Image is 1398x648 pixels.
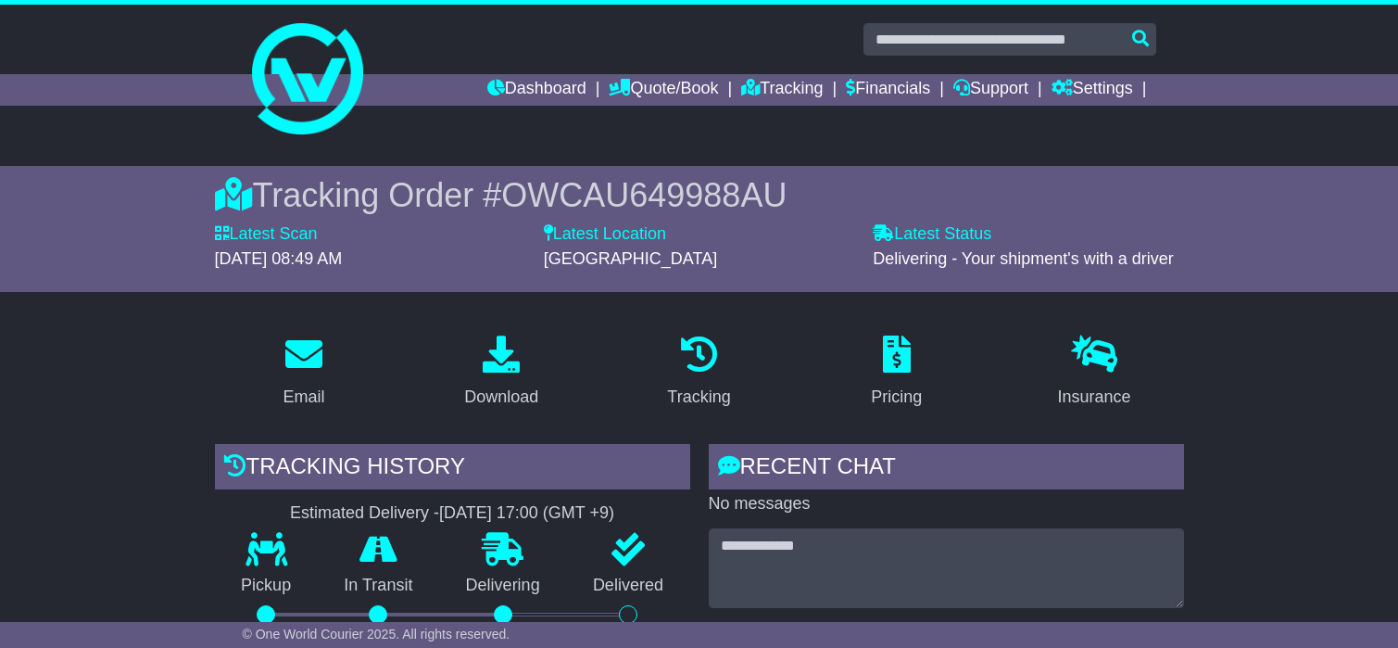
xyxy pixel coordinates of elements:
a: Email [271,329,337,416]
div: Download [464,385,538,410]
p: Delivered [566,576,689,596]
a: Tracking [655,329,742,416]
div: Tracking Order # [215,175,1184,215]
span: Delivering - Your shipment's with a driver [873,249,1174,268]
p: No messages [709,494,1184,515]
label: Latest Location [544,224,666,245]
label: Latest Status [873,224,991,245]
label: Latest Scan [215,224,318,245]
div: Email [283,385,325,410]
a: Download [452,329,550,416]
a: Quote/Book [609,74,718,106]
div: Estimated Delivery - [215,503,690,524]
div: Insurance [1057,385,1130,410]
div: RECENT CHAT [709,444,1184,494]
span: OWCAU649988AU [501,176,787,214]
a: Financials [846,74,930,106]
div: Tracking [667,385,730,410]
a: Dashboard [487,74,586,106]
a: Settings [1052,74,1133,106]
p: Pickup [215,576,318,596]
div: Tracking history [215,444,690,494]
p: In Transit [318,576,439,596]
a: Tracking [741,74,823,106]
span: © One World Courier 2025. All rights reserved. [243,627,510,642]
span: [GEOGRAPHIC_DATA] [544,249,717,268]
span: [DATE] 08:49 AM [215,249,343,268]
a: Support [953,74,1028,106]
div: Pricing [871,385,922,410]
div: [DATE] 17:00 (GMT +9) [439,503,614,524]
a: Insurance [1045,329,1142,416]
a: Pricing [859,329,934,416]
p: Delivering [439,576,566,596]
